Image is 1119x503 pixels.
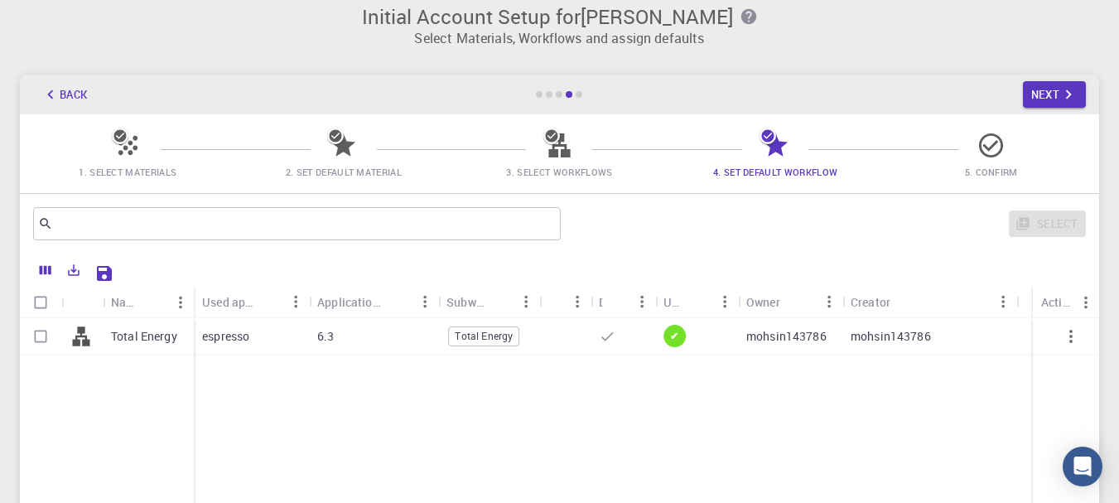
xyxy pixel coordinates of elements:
[711,288,738,315] button: Menu
[564,288,591,315] button: Menu
[33,81,96,108] button: Back
[746,328,827,345] p: mohsin143786
[1033,286,1099,318] div: Actions
[256,288,282,315] button: Sort
[539,286,591,318] div: Tags
[663,286,685,318] div: Up-to-date
[965,166,1018,178] span: 5. Confirm
[31,257,60,283] button: Columns
[30,28,1089,48] p: Select Materials, Workflows and assign defaults
[842,286,1016,318] div: Creator
[30,5,1089,28] h3: Initial Account Setup for [PERSON_NAME]
[194,286,309,318] div: Used application
[629,288,655,315] button: Menu
[816,288,842,315] button: Menu
[88,257,121,290] button: Save Explorer Settings
[713,166,837,178] span: 4. Set Default Workflow
[746,286,780,318] div: Owner
[286,166,402,178] span: 2. Set Default Material
[449,329,519,343] span: Total Energy
[317,328,334,345] p: 6.3
[602,288,629,315] button: Sort
[663,329,685,343] span: ✔
[61,286,103,318] div: Icon
[60,257,88,283] button: Export
[309,286,438,318] div: Application Version
[282,288,309,315] button: Menu
[385,288,412,315] button: Sort
[111,286,141,318] div: Name
[486,288,513,315] button: Sort
[141,289,167,316] button: Sort
[167,289,194,316] button: Menu
[990,288,1016,315] button: Menu
[890,288,917,315] button: Sort
[446,286,486,318] div: Subworkflows
[103,286,194,318] div: Name
[1041,286,1073,318] div: Actions
[33,12,93,27] span: Support
[547,288,574,315] button: Sort
[79,166,176,178] span: 1. Select Materials
[506,166,612,178] span: 3. Select Workflows
[412,288,438,315] button: Menu
[1023,81,1087,108] button: Next
[202,286,256,318] div: Used application
[780,288,807,315] button: Sort
[438,286,539,318] div: Subworkflows
[591,286,655,318] div: Default
[851,328,931,345] p: mohsin143786
[1063,447,1102,486] div: Open Intercom Messenger
[202,328,249,345] p: espresso
[111,328,177,345] p: Total Energy
[851,286,890,318] div: Creator
[1073,289,1099,316] button: Menu
[655,286,738,318] div: Up-to-date
[685,288,711,315] button: Sort
[738,286,842,318] div: Owner
[599,286,602,318] div: Default
[317,286,385,318] div: Application Version
[513,288,539,315] button: Menu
